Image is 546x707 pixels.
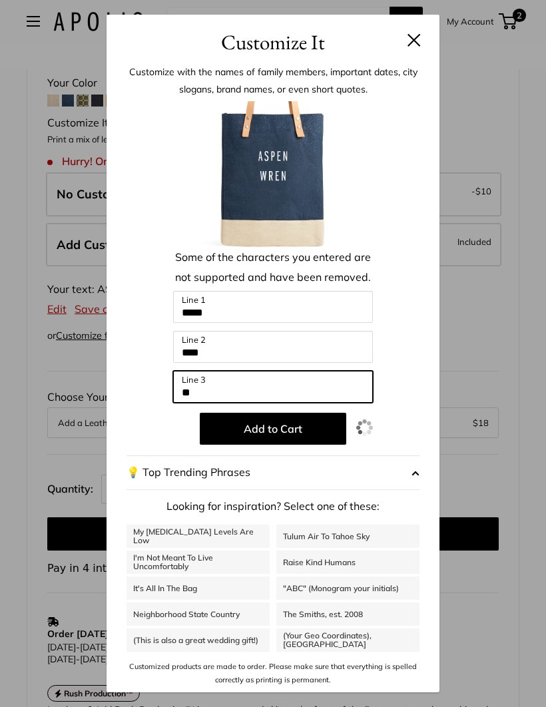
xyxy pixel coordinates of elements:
span: Some of the characters you entered are not supported and have been removed. [173,248,373,288]
a: The Smiths, est. 2008 [276,602,419,626]
h3: Customize It [127,27,419,58]
a: Raise Kind Humans [276,551,419,574]
a: It's All In The Bag [127,577,270,600]
a: I'm Not Meant To Live Uncomfortably [127,551,270,574]
p: Looking for inspiration? Select one of these: [127,497,419,517]
a: (Your Geo Coordinates), [GEOGRAPHIC_DATA] [276,628,419,652]
img: loading.gif [356,419,373,436]
a: (This is also a great wedding gift!) [127,628,270,652]
iframe: Sign Up via Text for Offers [11,656,142,696]
a: "ABC" (Monogram your initials) [276,577,419,600]
a: Tulum Air To Tahoe Sky [276,525,419,548]
p: Customized products are made to order. Please make sure that everything is spelled correctly as p... [127,660,419,687]
button: 💡 Top Trending Phrases [127,455,419,490]
p: Customize with the names of family members, important dates, city slogans, brand names, or even s... [127,63,419,98]
button: Add to Cart [200,413,346,445]
a: Neighborhood State Country [127,602,270,626]
a: My [MEDICAL_DATA] Levels Are Low [127,525,270,548]
img: customizer-prod [200,101,346,248]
